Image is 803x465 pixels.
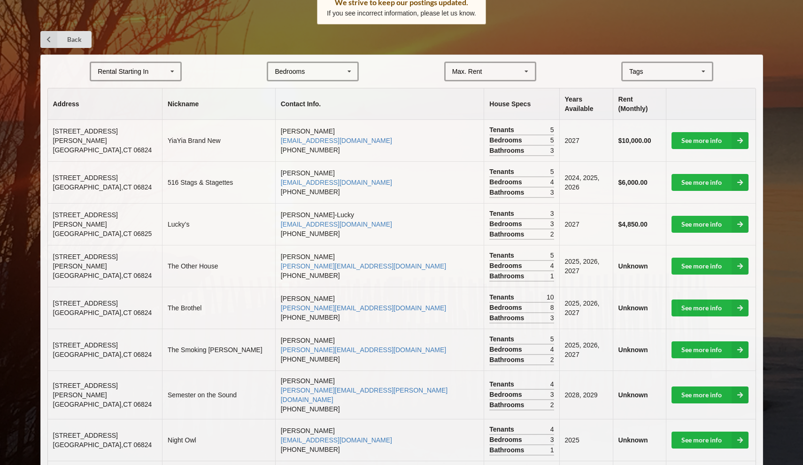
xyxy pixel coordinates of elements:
span: [STREET_ADDRESS][PERSON_NAME] [53,253,118,270]
th: Years Available [559,88,613,120]
span: Bedrooms [489,135,524,145]
b: Unknown [618,391,648,399]
span: [STREET_ADDRESS][PERSON_NAME] [53,382,118,399]
td: [PERSON_NAME] [PHONE_NUMBER] [275,329,484,370]
th: Rent (Monthly) [613,88,666,120]
b: Unknown [618,262,648,270]
td: [PERSON_NAME] [PHONE_NUMBER] [275,245,484,287]
span: Bathrooms [489,445,526,455]
a: Back [40,31,92,48]
span: Bedrooms [489,261,524,270]
div: Rental Starting In [98,68,148,75]
span: [STREET_ADDRESS] [53,341,118,349]
span: Bathrooms [489,355,526,364]
span: Tenants [489,251,517,260]
b: Unknown [618,436,648,444]
span: Tenants [489,334,517,344]
a: [PERSON_NAME][EMAIL_ADDRESS][DOMAIN_NAME] [281,346,446,354]
span: 3 [550,209,554,218]
span: [GEOGRAPHIC_DATA] , CT 06824 [53,401,152,408]
span: [GEOGRAPHIC_DATA] , CT 06824 [53,309,152,316]
span: 5 [550,251,554,260]
span: Tenants [489,167,517,176]
td: Semester on the Sound [162,370,275,419]
span: 1 [550,445,554,455]
span: [STREET_ADDRESS] [53,432,118,439]
span: 4 [550,425,554,434]
td: 2025 [559,419,613,461]
span: [STREET_ADDRESS] [53,174,118,181]
th: Contact Info. [275,88,484,120]
b: $4,850.00 [618,221,648,228]
td: 2028, 2029 [559,370,613,419]
span: Bathrooms [489,229,526,239]
span: 3 [550,146,554,155]
span: Tenants [489,209,517,218]
span: 5 [550,125,554,134]
span: 1 [550,271,554,281]
span: 8 [550,303,554,312]
span: [GEOGRAPHIC_DATA] , CT 06824 [53,183,152,191]
span: [STREET_ADDRESS][PERSON_NAME] [53,211,118,228]
td: [PERSON_NAME] [PHONE_NUMBER] [275,370,484,419]
span: 3 [550,313,554,323]
span: 3 [550,219,554,229]
span: 2 [550,229,554,239]
a: See more info [672,299,749,316]
div: Tags [627,66,657,77]
span: Bedrooms [489,435,524,444]
th: House Specs [484,88,559,120]
span: 2 [550,355,554,364]
a: See more info [672,386,749,403]
span: Bedrooms [489,303,524,312]
b: $10,000.00 [618,137,651,144]
span: Bedrooms [489,390,524,399]
span: 3 [550,435,554,444]
span: [STREET_ADDRESS][PERSON_NAME] [53,127,118,144]
td: YiaYia Brand New [162,120,275,161]
td: Lucky’s [162,203,275,245]
b: $6,000.00 [618,179,648,186]
span: Bathrooms [489,188,526,197]
span: 3 [550,390,554,399]
td: [PERSON_NAME] [PHONE_NUMBER] [275,287,484,329]
span: Tenants [489,379,517,389]
a: [EMAIL_ADDRESS][DOMAIN_NAME] [281,221,392,228]
span: 10 [547,292,554,302]
td: 2024, 2025, 2026 [559,161,613,203]
a: See more info [672,258,749,275]
a: See more info [672,132,749,149]
span: Bathrooms [489,146,526,155]
a: See more info [672,432,749,449]
span: Bathrooms [489,271,526,281]
span: Bathrooms [489,400,526,410]
td: [PERSON_NAME] [PHONE_NUMBER] [275,161,484,203]
span: 5 [550,135,554,145]
span: [GEOGRAPHIC_DATA] , CT 06824 [53,351,152,358]
td: [PERSON_NAME] [PHONE_NUMBER] [275,419,484,461]
a: [EMAIL_ADDRESS][DOMAIN_NAME] [281,137,392,144]
b: Unknown [618,346,648,354]
td: Night Owl [162,419,275,461]
a: See more info [672,341,749,358]
span: Bedrooms [489,219,524,229]
a: See more info [672,216,749,233]
td: [PERSON_NAME] [PHONE_NUMBER] [275,120,484,161]
th: Address [48,88,162,120]
td: The Other House [162,245,275,287]
span: Bedrooms [489,345,524,354]
td: The Brothel [162,287,275,329]
td: 2025, 2026, 2027 [559,287,613,329]
td: 2025, 2026, 2027 [559,245,613,287]
span: 4 [550,345,554,354]
b: Unknown [618,304,648,312]
td: The Smoking [PERSON_NAME] [162,329,275,370]
div: Max. Rent [452,68,482,75]
span: [GEOGRAPHIC_DATA] , CT 06824 [53,146,152,154]
span: 5 [550,167,554,176]
a: [PERSON_NAME][EMAIL_ADDRESS][DOMAIN_NAME] [281,262,446,270]
td: 2027 [559,120,613,161]
p: If you see incorrect information, please let us know. [327,8,476,18]
td: 2027 [559,203,613,245]
span: [GEOGRAPHIC_DATA] , CT 06824 [53,441,152,449]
